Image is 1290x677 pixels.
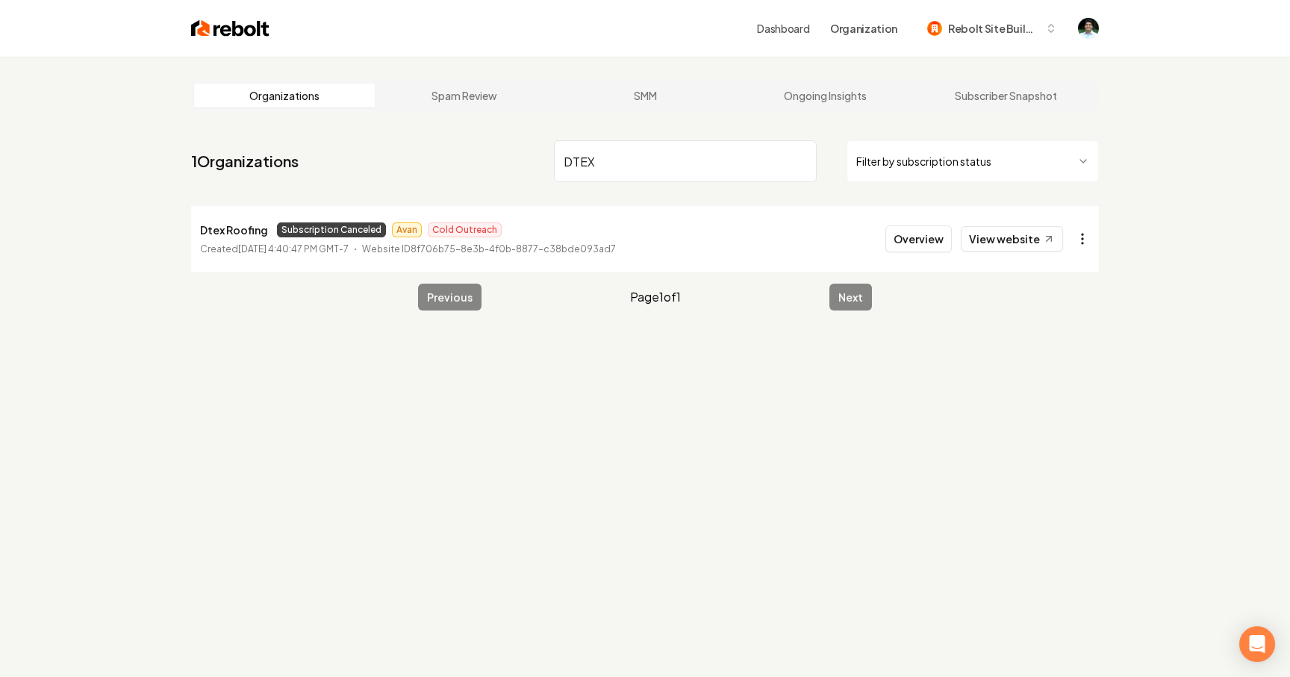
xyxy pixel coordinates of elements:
[1078,18,1099,39] button: Open user button
[555,84,735,107] a: SMM
[428,222,502,237] span: Cold Outreach
[362,242,616,257] p: Website ID 8f706b75-8e3b-4f0b-8877-c38bde093ad7
[885,225,952,252] button: Overview
[757,21,809,36] a: Dashboard
[1078,18,1099,39] img: Arwin Rahmatpanah
[927,21,942,36] img: Rebolt Site Builder
[375,84,555,107] a: Spam Review
[392,222,422,237] span: Avan
[630,288,681,306] span: Page 1 of 1
[191,18,269,39] img: Rebolt Logo
[200,242,349,257] p: Created
[821,15,906,42] button: Organization
[238,243,349,255] time: [DATE] 4:40:47 PM GMT-7
[554,140,817,182] input: Search by name or ID
[1239,626,1275,662] div: Open Intercom Messenger
[948,21,1039,37] span: Rebolt Site Builder
[277,222,386,237] span: Subscription Canceled
[915,84,1096,107] a: Subscriber Snapshot
[961,226,1063,252] a: View website
[200,221,268,239] p: Dtex Roofing
[191,151,299,172] a: 1Organizations
[194,84,375,107] a: Organizations
[735,84,916,107] a: Ongoing Insights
